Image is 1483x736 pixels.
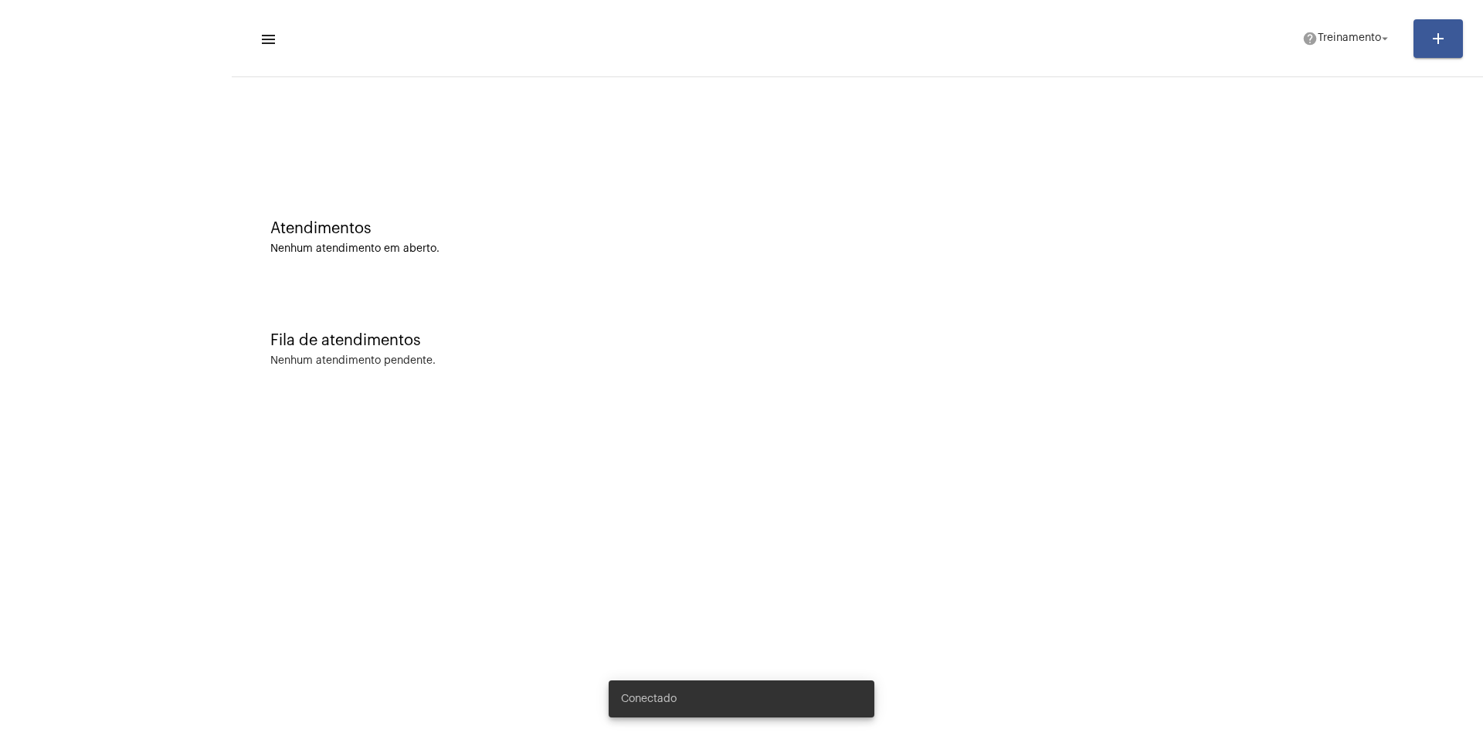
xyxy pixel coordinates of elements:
[270,220,1444,237] div: Atendimentos
[270,243,1444,255] div: Nenhum atendimento em aberto.
[1293,23,1401,54] button: Treinamento
[1378,32,1392,46] mat-icon: arrow_drop_down
[270,332,1444,349] div: Fila de atendimentos
[1429,29,1447,48] mat-icon: add
[270,355,436,367] div: Nenhum atendimento pendente.
[1302,31,1318,46] mat-icon: help
[621,691,677,707] span: Conectado
[1318,33,1381,44] span: Treinamento
[260,30,275,49] mat-icon: sidenav icon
